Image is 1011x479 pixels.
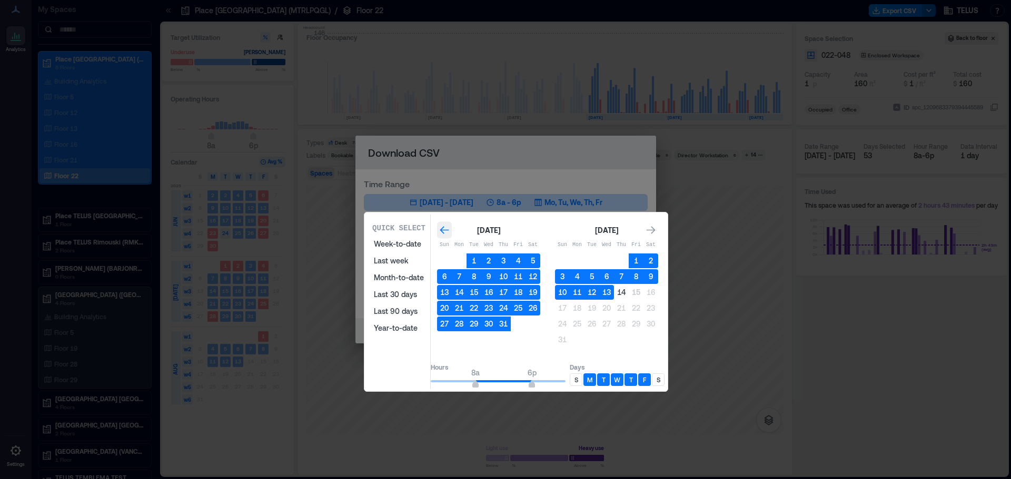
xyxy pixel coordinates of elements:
button: Last 90 days [368,303,430,320]
button: 23 [643,301,658,315]
button: 26 [526,301,540,315]
button: 15 [467,285,481,300]
th: Friday [511,238,526,252]
button: 30 [643,317,658,331]
th: Wednesday [599,238,614,252]
button: 21 [614,301,629,315]
p: Sat [643,241,658,249]
button: 19 [526,285,540,300]
button: 21 [452,301,467,315]
button: Go to previous month [437,223,452,238]
p: Wed [481,241,496,249]
button: 31 [555,332,570,347]
button: 1 [467,253,481,268]
p: Tue [584,241,599,249]
p: Fri [511,241,526,249]
button: 9 [481,269,496,284]
p: Mon [570,241,584,249]
button: 3 [555,269,570,284]
p: Sun [437,241,452,249]
button: 2 [643,253,658,268]
button: 15 [629,285,643,300]
button: 19 [584,301,599,315]
p: Thu [496,241,511,249]
button: 7 [614,269,629,284]
button: 26 [584,317,599,331]
p: Sat [526,241,540,249]
button: 1 [629,253,643,268]
button: 27 [437,317,452,331]
th: Thursday [496,238,511,252]
button: Last week [368,252,430,269]
p: W [614,375,620,384]
button: 25 [511,301,526,315]
button: 16 [643,285,658,300]
p: Quick Select [372,223,425,233]
button: 4 [570,269,584,284]
th: Sunday [437,238,452,252]
p: Hours [431,363,566,371]
button: 30 [481,317,496,331]
button: 7 [452,269,467,284]
button: 29 [629,317,643,331]
button: 13 [437,285,452,300]
button: 31 [496,317,511,331]
button: 9 [643,269,658,284]
p: M [587,375,592,384]
button: 3 [496,253,511,268]
button: 10 [555,285,570,300]
th: Saturday [526,238,540,252]
div: [DATE] [474,224,503,237]
th: Monday [570,238,584,252]
button: 28 [452,317,467,331]
th: Tuesday [467,238,481,252]
button: Last 30 days [368,286,430,303]
p: S [574,375,578,384]
p: T [602,375,606,384]
button: 8 [629,269,643,284]
button: 17 [555,301,570,315]
button: 5 [526,253,540,268]
button: 24 [496,301,511,315]
button: 22 [629,301,643,315]
button: Go to next month [643,223,658,238]
button: Month-to-date [368,269,430,286]
button: 14 [452,285,467,300]
button: 6 [599,269,614,284]
button: Year-to-date [368,320,430,337]
th: Sunday [555,238,570,252]
button: 11 [570,285,584,300]
p: Mon [452,241,467,249]
button: 23 [481,301,496,315]
span: 6p [528,368,537,377]
button: 8 [467,269,481,284]
button: 4 [511,253,526,268]
button: 18 [511,285,526,300]
button: 27 [599,317,614,331]
p: Thu [614,241,629,249]
th: Saturday [643,238,658,252]
button: Week-to-date [368,236,430,252]
th: Friday [629,238,643,252]
th: Tuesday [584,238,599,252]
button: 25 [570,317,584,331]
button: 17 [496,285,511,300]
button: 24 [555,317,570,331]
button: 28 [614,317,629,331]
p: S [657,375,660,384]
button: 12 [526,269,540,284]
button: 29 [467,317,481,331]
p: Tue [467,241,481,249]
button: 22 [467,301,481,315]
p: Days [570,363,665,371]
button: 11 [511,269,526,284]
button: 20 [599,301,614,315]
button: 2 [481,253,496,268]
span: 8a [471,368,480,377]
p: Wed [599,241,614,249]
div: [DATE] [592,224,621,237]
button: 18 [570,301,584,315]
button: 13 [599,285,614,300]
button: 10 [496,269,511,284]
th: Monday [452,238,467,252]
